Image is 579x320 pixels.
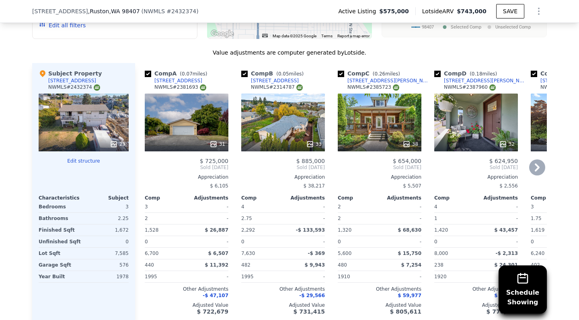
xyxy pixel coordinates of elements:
[110,140,125,148] div: 29
[241,164,325,171] span: Sold [DATE]
[273,71,307,77] span: ( miles)
[145,251,158,256] span: 6,700
[85,259,129,271] div: 576
[39,224,82,236] div: Finished Sqft
[496,251,518,256] span: -$ 2,313
[434,239,437,245] span: 0
[305,262,325,268] span: $ 9,943
[434,77,528,84] a: [STREET_ADDRESS][PERSON_NAME]
[39,69,102,77] div: Subject Property
[338,286,421,292] div: Other Adjustments
[434,302,518,308] div: Adjusted Value
[434,69,500,77] div: Comp D
[306,140,322,148] div: 33
[85,201,129,212] div: 3
[285,201,325,212] div: -
[39,195,84,201] div: Characteristics
[370,71,403,77] span: ( miles)
[398,227,421,233] span: $ 68,630
[145,174,228,180] div: Appreciation
[338,204,341,210] span: 2
[338,213,378,224] div: 2
[39,259,82,271] div: Garage Sqft
[338,239,341,245] span: 0
[32,7,88,15] span: [STREET_ADDRESS]
[472,71,482,77] span: 0.18
[85,248,129,259] div: 7,585
[434,286,518,292] div: Other Adjustments
[145,77,202,84] a: [STREET_ADDRESS]
[296,158,325,164] span: $ 885,000
[39,158,129,164] button: Edit structure
[145,227,158,233] span: 1,528
[39,213,82,224] div: Bathrooms
[338,251,351,256] span: 5,600
[241,239,244,245] span: 0
[299,293,325,298] span: -$ 29,566
[241,286,325,292] div: Other Adjustments
[188,236,228,247] div: -
[85,213,129,224] div: 2.25
[403,183,421,189] span: $ 5,507
[241,77,299,84] a: [STREET_ADDRESS]
[398,251,421,256] span: $ 15,750
[401,262,421,268] span: $ 7,254
[393,84,399,91] img: NWMLS Logo
[478,236,518,247] div: -
[494,293,518,298] span: $ 80,587
[478,271,518,282] div: -
[466,71,500,77] span: ( miles)
[285,271,325,282] div: -
[398,293,421,298] span: $ 59,977
[338,227,351,233] span: 1,320
[308,251,325,256] span: -$ 369
[285,236,325,247] div: -
[241,227,255,233] span: 2,292
[338,164,421,171] span: Sold [DATE]
[145,286,228,292] div: Other Adjustments
[434,227,448,233] span: 1,420
[499,265,547,314] button: ScheduleShowing
[48,77,96,84] div: [STREET_ADDRESS]
[145,213,185,224] div: 2
[88,7,140,15] span: , Ruston
[487,308,518,315] span: $ 770,981
[144,8,165,14] span: NWMLS
[494,262,518,268] span: $ 24,301
[241,195,283,201] div: Comp
[496,4,524,18] button: SAVE
[85,224,129,236] div: 1,672
[182,71,193,77] span: 0.07
[478,213,518,224] div: -
[444,77,528,84] div: [STREET_ADDRESS][PERSON_NAME]
[109,8,140,14] span: , WA 98407
[381,271,421,282] div: -
[337,34,370,38] a: Report a map error
[241,213,281,224] div: 2.75
[241,262,250,268] span: 482
[531,204,534,210] span: 3
[451,24,481,30] text: Selected Comp
[338,271,378,282] div: 1910
[531,195,573,201] div: Comp
[209,29,236,39] img: Google
[145,271,185,282] div: 1995
[84,195,129,201] div: Subject
[209,29,236,39] a: Open this area in Google Maps (opens a new window)
[393,158,421,164] span: $ 654,000
[379,7,409,15] span: $575,000
[39,248,82,259] div: Lot Sqft
[39,21,86,29] button: Edit all filters
[499,140,515,148] div: 32
[478,201,518,212] div: -
[434,195,476,201] div: Comp
[434,174,518,180] div: Appreciation
[48,84,100,91] div: NWMLS # 2432374
[444,84,496,91] div: NWMLS # 2387960
[494,227,518,233] span: $ 43,457
[205,227,228,233] span: $ 26,887
[188,271,228,282] div: -
[402,140,418,148] div: 38
[338,195,380,201] div: Comp
[531,239,534,245] span: 0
